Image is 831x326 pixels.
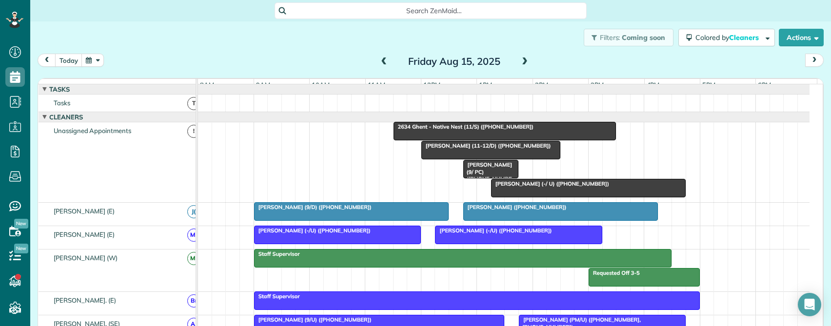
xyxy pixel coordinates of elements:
[187,125,200,138] span: !
[421,142,552,149] span: [PERSON_NAME] (11-12/D) ([PHONE_NUMBER])
[622,33,666,42] span: Coming soon
[52,254,119,262] span: [PERSON_NAME] (W)
[198,81,216,89] span: 8am
[187,294,200,307] span: B(
[394,56,515,67] h2: Friday Aug 15, 2025
[645,81,662,89] span: 4pm
[463,204,567,211] span: [PERSON_NAME] ([PHONE_NUMBER])
[695,33,762,42] span: Colored by
[805,54,824,67] button: next
[47,113,85,121] span: Cleaners
[47,85,72,93] span: Tasks
[435,227,552,234] span: [PERSON_NAME] (-/U) ([PHONE_NUMBER])
[366,81,388,89] span: 11am
[254,227,371,234] span: [PERSON_NAME] (-/U) ([PHONE_NUMBER])
[678,29,775,46] button: Colored byCleaners
[310,81,332,89] span: 10am
[421,81,442,89] span: 12pm
[52,296,118,304] span: [PERSON_NAME]. (E)
[254,316,372,323] span: [PERSON_NAME] (9/U) ([PHONE_NUMBER])
[14,244,28,253] span: New
[393,123,534,130] span: 2634 Ghent - Native Nest (11/S) ([PHONE_NUMBER])
[254,204,372,211] span: [PERSON_NAME] (9/D) ([PHONE_NUMBER])
[254,293,300,300] span: Staff Supervisor
[55,54,82,67] button: today
[600,33,620,42] span: Filters:
[589,81,606,89] span: 3pm
[477,81,494,89] span: 1pm
[52,207,117,215] span: [PERSON_NAME] (E)
[52,127,133,134] span: Unassigned Appointments
[756,81,773,89] span: 6pm
[588,269,640,276] span: Requested Off 3-5
[729,33,760,42] span: Cleaners
[187,205,200,218] span: J(
[14,219,28,229] span: New
[187,252,200,265] span: M(
[52,99,72,107] span: Tasks
[798,293,821,316] div: Open Intercom Messenger
[779,29,824,46] button: Actions
[463,161,513,189] span: [PERSON_NAME] (9/ PC) ([PHONE_NUMBER])
[700,81,717,89] span: 5pm
[254,81,272,89] span: 9am
[491,180,610,187] span: [PERSON_NAME] (-/ U) ([PHONE_NUMBER])
[254,250,300,257] span: Staff Supervisor
[187,97,200,110] span: T
[38,54,56,67] button: prev
[187,229,200,242] span: M(
[533,81,550,89] span: 2pm
[52,230,117,238] span: [PERSON_NAME] (E)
